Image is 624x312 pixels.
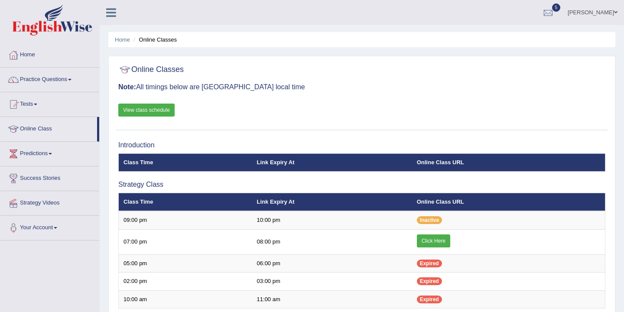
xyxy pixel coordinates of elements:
[417,296,442,303] span: Expired
[412,153,605,172] th: Online Class URL
[252,193,412,211] th: Link Expiry At
[0,216,99,237] a: Your Account
[0,142,99,163] a: Predictions
[119,273,252,291] td: 02:00 pm
[118,104,175,117] a: View class schedule
[119,193,252,211] th: Class Time
[0,92,99,114] a: Tests
[252,229,412,254] td: 08:00 pm
[252,290,412,309] td: 11:00 am
[0,68,99,89] a: Practice Questions
[118,63,184,76] h2: Online Classes
[118,181,605,188] h3: Strategy Class
[0,117,97,139] a: Online Class
[417,234,450,247] a: Click Here
[0,166,99,188] a: Success Stories
[252,153,412,172] th: Link Expiry At
[417,277,442,285] span: Expired
[252,273,412,291] td: 03:00 pm
[131,36,177,44] li: Online Classes
[118,141,605,149] h3: Introduction
[119,229,252,254] td: 07:00 pm
[119,290,252,309] td: 10:00 am
[119,254,252,273] td: 05:00 pm
[412,193,605,211] th: Online Class URL
[417,260,442,267] span: Expired
[0,43,99,65] a: Home
[252,254,412,273] td: 06:00 pm
[552,3,561,12] span: 5
[0,191,99,213] a: Strategy Videos
[118,83,136,91] b: Note:
[417,216,442,224] span: Inactive
[115,36,130,43] a: Home
[118,83,605,91] h3: All timings below are [GEOGRAPHIC_DATA] local time
[252,211,412,229] td: 10:00 pm
[119,153,252,172] th: Class Time
[119,211,252,229] td: 09:00 pm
